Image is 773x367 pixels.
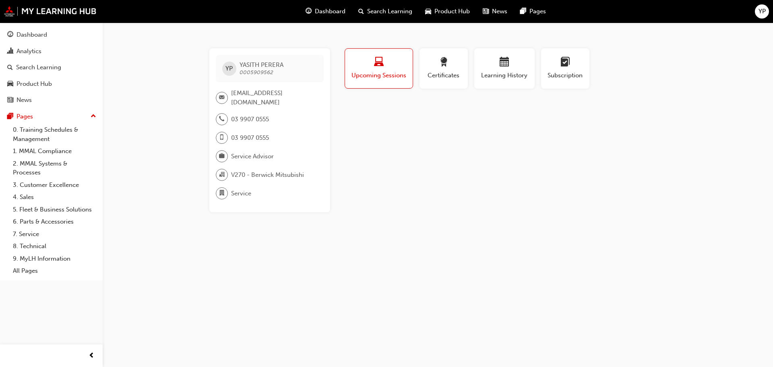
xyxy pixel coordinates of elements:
span: Dashboard [315,7,345,16]
a: car-iconProduct Hub [419,3,476,20]
a: 0. Training Schedules & Management [10,124,99,145]
div: Pages [17,112,33,121]
span: pages-icon [520,6,526,17]
a: pages-iconPages [514,3,552,20]
span: Service [231,189,251,198]
span: car-icon [425,6,431,17]
span: YP [225,64,233,73]
a: All Pages [10,265,99,277]
span: award-icon [439,57,449,68]
span: Product Hub [434,7,470,16]
a: Dashboard [3,27,99,42]
a: guage-iconDashboard [299,3,352,20]
span: [EMAIL_ADDRESS][DOMAIN_NAME] [231,89,317,107]
span: department-icon [219,188,225,199]
a: 8. Technical [10,240,99,253]
button: DashboardAnalyticsSearch LearningProduct HubNews [3,26,99,109]
span: phone-icon [219,114,225,124]
button: Pages [3,109,99,124]
img: mmal [4,6,97,17]
span: email-icon [219,93,225,103]
span: car-icon [7,81,13,88]
a: 5. Fleet & Business Solutions [10,203,99,216]
span: organisation-icon [219,170,225,180]
span: YP [759,7,766,16]
span: calendar-icon [500,57,509,68]
a: 2. MMAL Systems & Processes [10,158,99,179]
button: YP [755,4,769,19]
a: search-iconSearch Learning [352,3,419,20]
span: laptop-icon [374,57,384,68]
a: 9. MyLH Information [10,253,99,265]
span: Certificates [426,71,462,80]
span: Search Learning [367,7,412,16]
button: Certificates [420,48,468,89]
button: Learning History [474,48,535,89]
span: mobile-icon [219,133,225,143]
span: news-icon [483,6,489,17]
span: 0005909562 [240,69,273,76]
div: Product Hub [17,79,52,89]
a: News [3,93,99,108]
div: Analytics [17,47,41,56]
button: Subscription [541,48,589,89]
span: 03 9907 0555 [231,133,269,143]
a: 3. Customer Excellence [10,179,99,191]
a: news-iconNews [476,3,514,20]
span: Upcoming Sessions [351,71,407,80]
div: Dashboard [17,30,47,39]
button: Upcoming Sessions [345,48,413,89]
span: News [492,7,507,16]
span: Learning History [480,71,529,80]
span: news-icon [7,97,13,104]
div: News [17,95,32,105]
span: briefcase-icon [219,151,225,162]
a: 1. MMAL Compliance [10,145,99,158]
a: 6. Parts & Accessories [10,216,99,228]
span: Service Advisor [231,152,274,161]
a: Analytics [3,44,99,59]
a: 7. Service [10,228,99,241]
span: search-icon [358,6,364,17]
span: Pages [529,7,546,16]
span: YASITH PERERA [240,61,283,68]
span: guage-icon [306,6,312,17]
span: pages-icon [7,113,13,120]
span: prev-icon [89,351,95,361]
span: learningplan-icon [560,57,570,68]
a: 4. Sales [10,191,99,203]
span: chart-icon [7,48,13,55]
a: Product Hub [3,77,99,91]
span: 03 9907 0555 [231,115,269,124]
span: up-icon [91,111,96,122]
span: V270 - Berwick Mitsubishi [231,170,304,180]
span: Subscription [547,71,583,80]
span: search-icon [7,64,13,71]
a: Search Learning [3,60,99,75]
div: Search Learning [16,63,61,72]
span: guage-icon [7,31,13,39]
